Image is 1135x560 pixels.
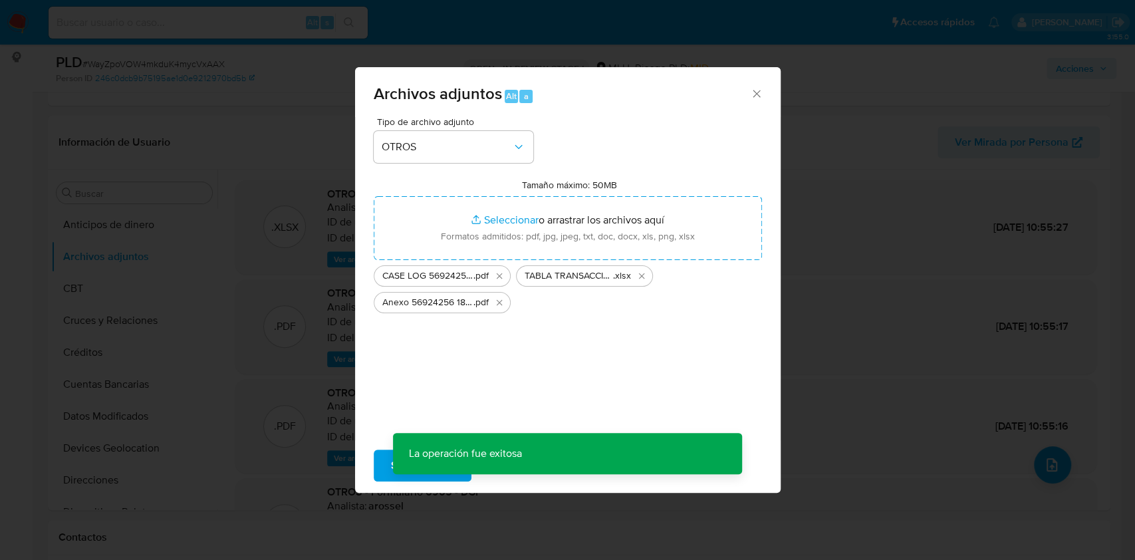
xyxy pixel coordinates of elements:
[382,269,473,283] span: CASE LOG 56924256 18_08_2025 - NIVEL 1
[613,269,631,283] span: .xlsx
[382,140,512,154] span: OTROS
[491,268,507,284] button: Eliminar CASE LOG 56924256 18_08_2025 - NIVEL 1.pdf
[525,269,613,283] span: TABLA TRANSACCIONAL 56924256 [DATE]
[374,82,502,105] span: Archivos adjuntos
[634,268,650,284] button: Eliminar TABLA TRANSACCIONAL 56924256 18.08.2025.xlsx
[494,451,537,480] span: Cancelar
[377,117,537,126] span: Tipo de archivo adjunto
[374,131,533,163] button: OTROS
[491,295,507,311] button: Eliminar Anexo 56924256 18_08_2025.pdf
[473,296,489,309] span: .pdf
[522,179,617,191] label: Tamaño máximo: 50MB
[524,90,529,102] span: a
[391,451,454,480] span: Subir archivo
[374,260,762,313] ul: Archivos seleccionados
[473,269,489,283] span: .pdf
[374,450,471,482] button: Subir archivo
[382,296,473,309] span: Anexo 56924256 18_08_2025
[393,433,538,474] p: La operación fue exitosa
[506,90,517,102] span: Alt
[750,87,762,99] button: Cerrar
